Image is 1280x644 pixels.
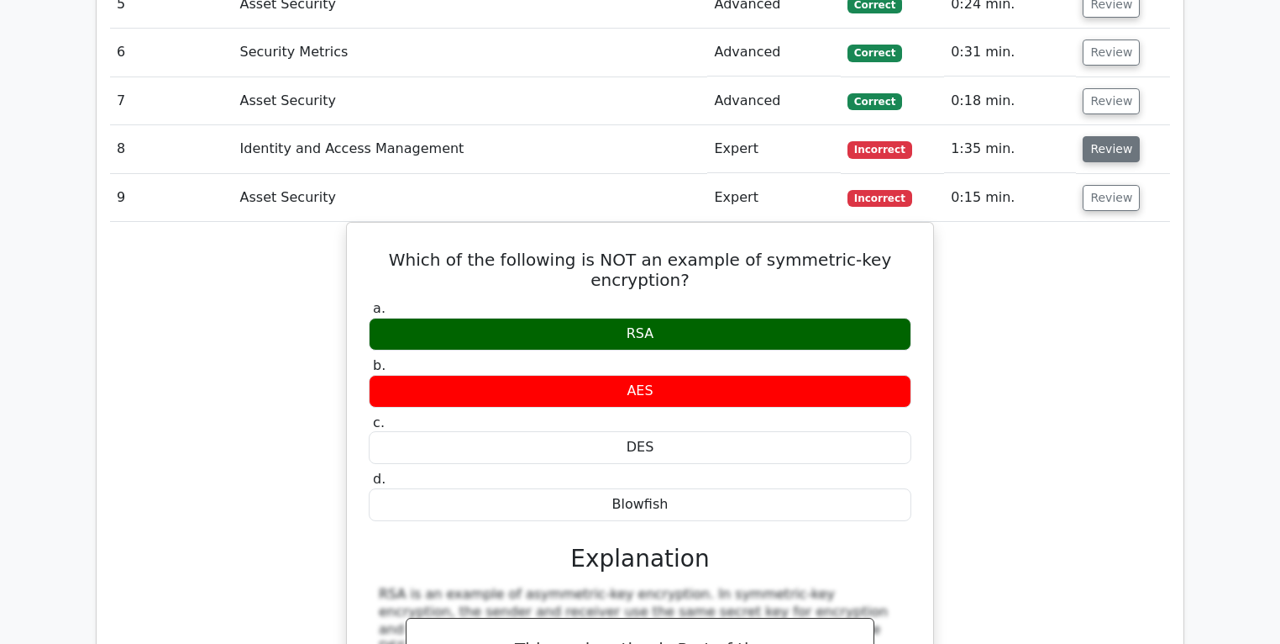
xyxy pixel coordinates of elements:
td: 0:15 min. [944,174,1076,222]
td: 8 [110,125,233,173]
td: Expert [707,125,840,173]
span: a. [373,300,386,316]
span: c. [373,414,385,430]
td: 0:18 min. [944,77,1076,125]
td: 6 [110,29,233,77]
div: RSA [369,318,911,351]
span: Incorrect [847,190,912,207]
td: Asset Security [233,174,708,222]
td: 0:31 min. [944,29,1076,77]
span: Correct [847,93,902,110]
td: 1:35 min. [944,125,1076,173]
h5: Which of the following is NOT an example of symmetric-key encryption? [367,250,913,290]
td: Security Metrics [233,29,708,77]
span: Correct [847,45,902,61]
span: Incorrect [847,141,912,158]
span: b. [373,357,386,373]
button: Review [1083,185,1140,211]
td: 7 [110,77,233,125]
td: 9 [110,174,233,222]
span: d. [373,471,386,487]
h3: Explanation [379,545,901,573]
div: AES [369,375,911,408]
button: Review [1083,88,1140,114]
td: Identity and Access Management [233,125,708,173]
td: Asset Security [233,77,708,125]
button: Review [1083,40,1140,66]
div: Blowfish [369,488,911,521]
td: Advanced [707,29,840,77]
td: Advanced [707,77,840,125]
td: Expert [707,174,840,222]
button: Review [1083,136,1140,162]
div: DES [369,431,911,464]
